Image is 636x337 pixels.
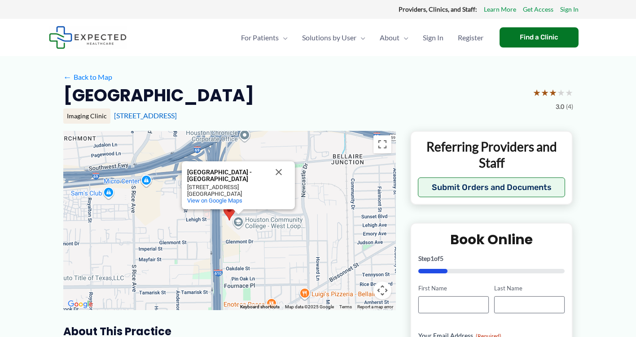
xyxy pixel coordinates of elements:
a: Terms (opens in new tab) [339,304,352,309]
div: Houston Community College - West Loop Campus [182,161,295,209]
span: Menu Toggle [356,22,365,53]
span: Sign In [423,22,443,53]
span: For Patients [241,22,279,53]
a: Report a map error [357,304,393,309]
span: 5 [440,255,443,262]
a: Get Access [523,4,553,15]
a: Sign In [416,22,451,53]
p: Step of [418,255,565,262]
a: Sign In [560,4,579,15]
button: Map camera controls [373,281,391,299]
a: Register [451,22,491,53]
h2: [GEOGRAPHIC_DATA] [63,84,254,106]
span: ★ [533,84,541,101]
span: (4) [566,101,573,112]
a: Find a Clinic [500,27,579,48]
button: Submit Orders and Documents [418,177,566,197]
span: Solutions by User [302,22,356,53]
a: AboutMenu Toggle [373,22,416,53]
nav: Primary Site Navigation [234,22,491,53]
label: First Name [418,284,489,293]
a: Open this area in Google Maps (opens a new window) [66,298,95,310]
div: [GEOGRAPHIC_DATA] [187,190,268,197]
span: Menu Toggle [279,22,288,53]
label: Last Name [494,284,565,293]
span: About [380,22,399,53]
div: [GEOGRAPHIC_DATA] - [GEOGRAPHIC_DATA] [187,169,268,182]
a: For PatientsMenu Toggle [234,22,295,53]
span: ★ [549,84,557,101]
div: Imaging Clinic [63,108,110,124]
button: Toggle fullscreen view [373,135,391,153]
h2: Book Online [418,231,565,248]
button: Keyboard shortcuts [240,304,280,310]
a: Learn More [484,4,516,15]
button: Close [268,161,289,183]
strong: Providers, Clinics, and Staff: [399,5,477,13]
span: ★ [541,84,549,101]
span: ★ [557,84,565,101]
a: [STREET_ADDRESS] [114,111,177,120]
div: [STREET_ADDRESS] [187,184,268,190]
span: ★ [565,84,573,101]
span: 3.0 [556,101,564,112]
span: 1 [430,255,434,262]
a: Solutions by UserMenu Toggle [295,22,373,53]
span: Menu Toggle [399,22,408,53]
span: ← [63,73,72,81]
p: Referring Providers and Staff [418,138,566,171]
a: View on Google Maps [187,197,242,204]
span: Map data ©2025 Google [285,304,334,309]
a: ←Back to Map [63,70,112,84]
img: Expected Healthcare Logo - side, dark font, small [49,26,127,49]
img: Google [66,298,95,310]
span: Register [458,22,483,53]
